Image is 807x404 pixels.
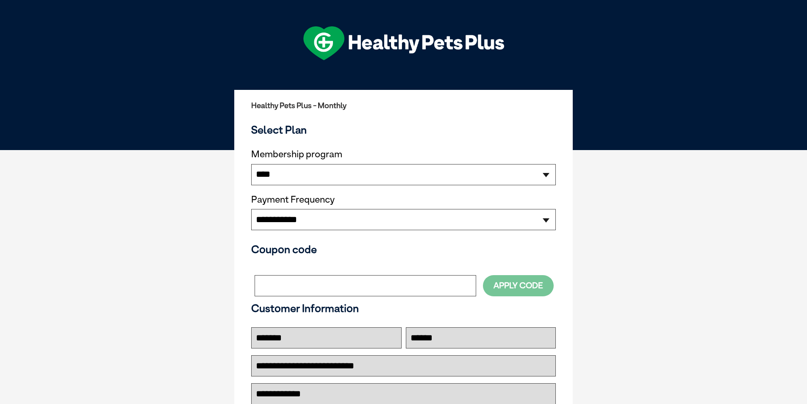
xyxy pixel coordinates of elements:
button: Apply Code [483,275,554,296]
h3: Select Plan [251,123,556,136]
label: Membership program [251,149,556,160]
img: hpp-logo-landscape-green-white.png [303,26,504,60]
h3: Coupon code [251,243,556,256]
h3: Customer Information [251,302,556,315]
label: Payment Frequency [251,194,335,205]
h2: Healthy Pets Plus - Monthly [251,101,556,110]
